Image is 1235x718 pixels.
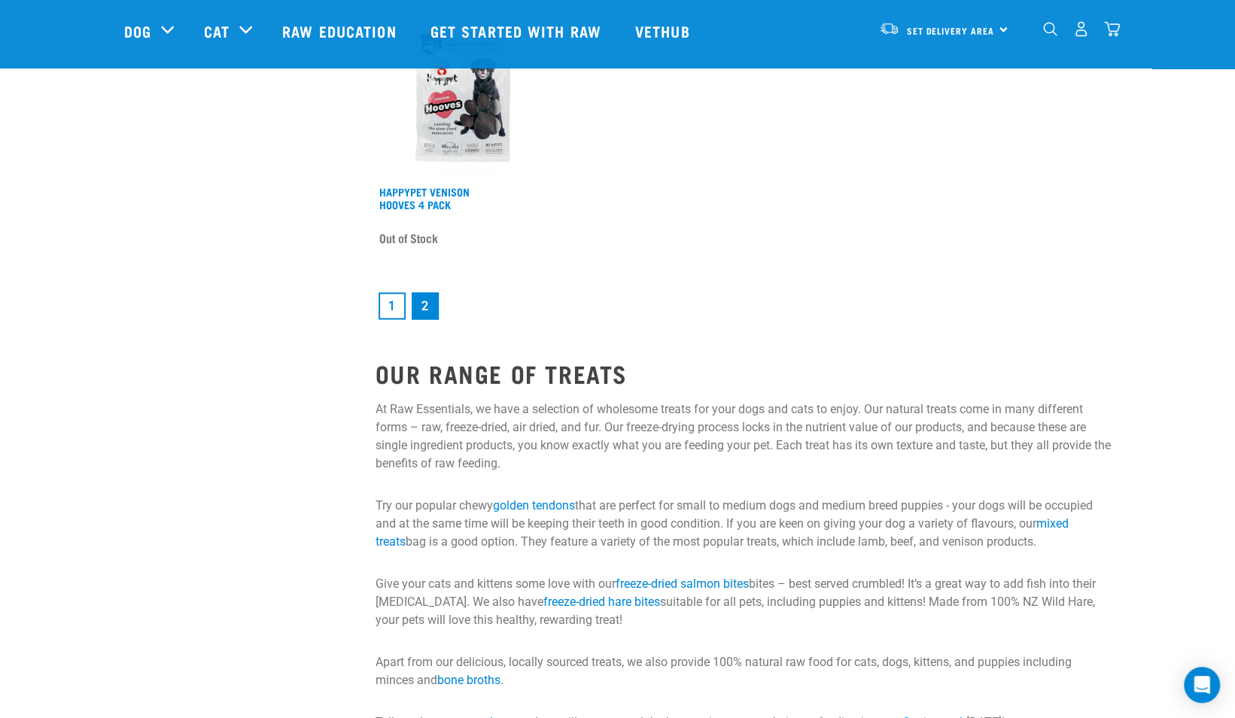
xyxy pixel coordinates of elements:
img: user.png [1073,21,1089,37]
p: Try our popular chewy that are perfect for small to medium dogs and medium breed puppies - your d... [376,497,1112,551]
a: Vethub [620,1,709,61]
img: home-icon@2x.png [1104,21,1120,37]
span: Out of Stock [379,227,438,249]
h2: OUR RANGE OF TREATS [376,360,1112,387]
a: Dog [124,20,151,42]
a: freeze-dried hare bites [543,595,660,609]
img: van-moving.png [879,22,899,35]
a: bone broths [437,673,500,687]
img: home-icon-1@2x.png [1043,22,1057,36]
span: Set Delivery Area [907,28,994,33]
p: Give your cats and kittens some love with our bites – best served crumbled! It’s a great way to a... [376,575,1112,629]
a: Page 2 [412,293,439,320]
a: freeze-dried salmon bites [616,577,749,591]
a: Happypet Venison Hooves 4 Pack [379,189,470,206]
a: Goto page 1 [379,293,406,320]
p: At Raw Essentials, we have a selection of wholesome treats for your dogs and cats to enjoy. Our n... [376,400,1112,473]
a: Get started with Raw [415,1,620,61]
a: Cat [204,20,230,42]
nav: pagination [376,290,1112,323]
a: golden tendons [493,498,575,513]
a: Raw Education [267,1,415,61]
p: Apart from our delicious, locally sourced treats, we also provide 100% natural raw food for cats,... [376,653,1112,689]
img: Happypet Venison Hooves 004 [376,8,546,179]
div: Open Intercom Messenger [1184,667,1220,703]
